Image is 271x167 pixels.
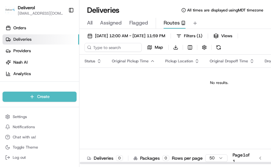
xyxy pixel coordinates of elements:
div: Favorites [3,84,77,94]
span: All [87,19,92,27]
span: ( 1 ) [197,33,202,39]
a: Deliveries [3,34,79,45]
button: DeliverolDeliverol[EMAIL_ADDRESS][DOMAIN_NAME] [3,3,66,18]
span: Assigned [100,19,122,27]
p: Welcome 👋 [6,25,116,36]
div: Packages [133,155,169,161]
button: [DATE] 12:00 AM - [DATE] 11:59 PM [85,31,168,40]
span: Providers [13,48,31,54]
span: Notifications [13,124,35,129]
button: Refresh [214,43,223,52]
a: Nash AI [3,57,79,67]
button: Map [144,43,166,52]
span: Filters [184,33,202,39]
span: API Documentation [60,92,102,99]
button: Views [211,31,235,40]
input: Clear [17,41,105,48]
a: Providers [3,46,79,56]
a: Powered byPylon [45,108,77,113]
span: Original Dropoff Time [210,59,248,64]
div: Deliveries [87,155,123,161]
span: Toggle Theme [13,145,38,150]
a: Analytics [3,69,79,79]
span: Nash AI [13,59,28,65]
h1: Deliveries [87,5,119,15]
div: We're available if you need us! [22,67,80,72]
span: Knowledge Base [13,92,49,99]
img: 1736555255976-a54dd68f-1ca7-489b-9aae-adbdc363a1c4 [6,61,18,72]
span: Routes [164,19,180,27]
span: Pickup Location [165,59,193,64]
span: All times are displayed using MDT timezone [187,8,263,13]
button: Deliverol [18,4,35,11]
img: Nash [6,6,19,19]
button: Start new chat [108,63,116,70]
div: 0 [162,155,169,161]
button: Chat with us! [3,133,77,142]
span: Orders [13,25,26,31]
span: Chat with us! [13,135,36,140]
button: Filters(1) [173,31,205,40]
span: [DATE] 12:00 AM - [DATE] 11:59 PM [95,33,165,39]
span: Views [221,33,232,39]
input: Type to search [85,43,142,52]
span: Settings [13,114,27,119]
span: Original Pickup Time [112,59,149,64]
span: Analytics [13,71,31,77]
div: Start new chat [22,61,104,67]
span: Status [85,59,95,64]
img: Deliverol [5,6,15,15]
p: Rows per page [172,155,203,161]
span: Flagged [129,19,148,27]
div: 📗 [6,93,11,98]
button: Settings [3,112,77,121]
div: 0 [116,155,123,161]
button: Notifications [3,122,77,131]
button: Create [3,92,77,102]
span: Deliveries [13,37,31,42]
span: Create [37,94,50,100]
span: Map [155,45,163,50]
a: 💻API Documentation [51,90,105,101]
a: 📗Knowledge Base [4,90,51,101]
button: [EMAIL_ADDRESS][DOMAIN_NAME] [18,11,63,16]
div: 💻 [54,93,59,98]
button: Log out [3,153,77,162]
a: Orders [3,23,79,33]
button: Toggle Theme [3,143,77,152]
span: Pylon [63,108,77,113]
span: Log out [13,155,26,160]
div: Page 1 of 1 [233,152,250,164]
